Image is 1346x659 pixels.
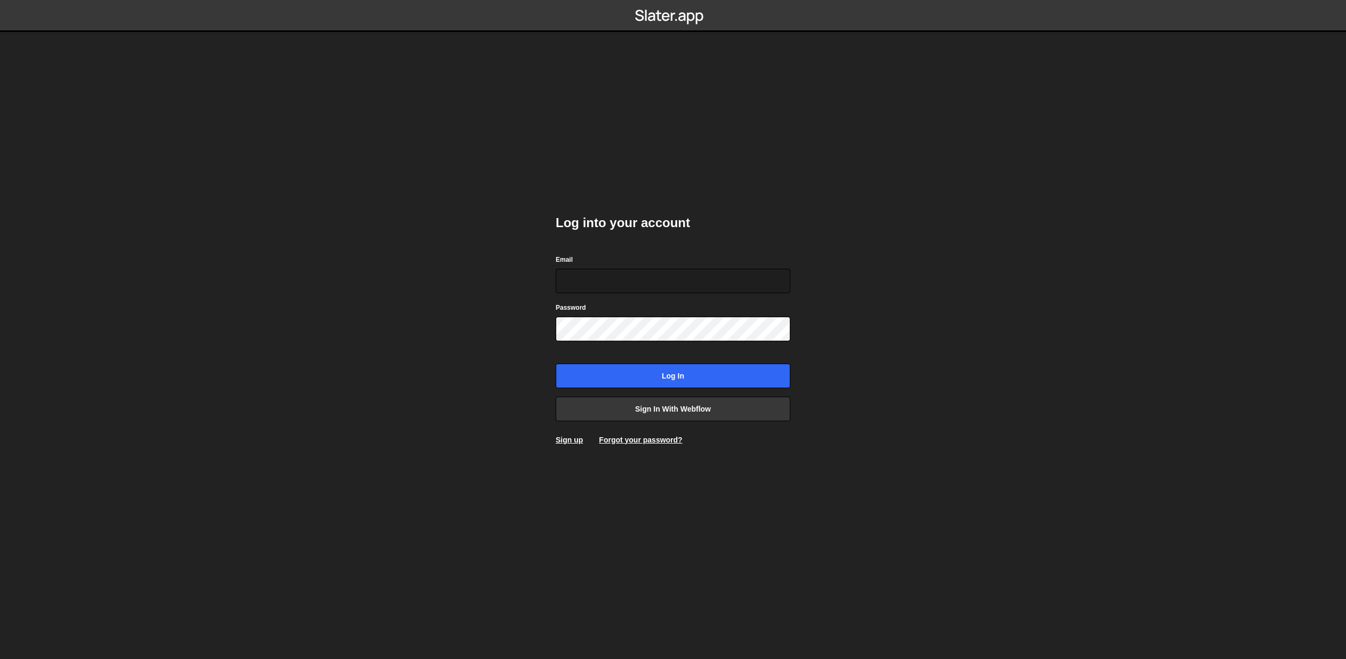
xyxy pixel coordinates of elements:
[599,436,682,444] a: Forgot your password?
[556,302,586,313] label: Password
[556,397,790,421] a: Sign in with Webflow
[556,214,790,231] h2: Log into your account
[556,436,583,444] a: Sign up
[556,254,573,265] label: Email
[556,364,790,388] input: Log in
